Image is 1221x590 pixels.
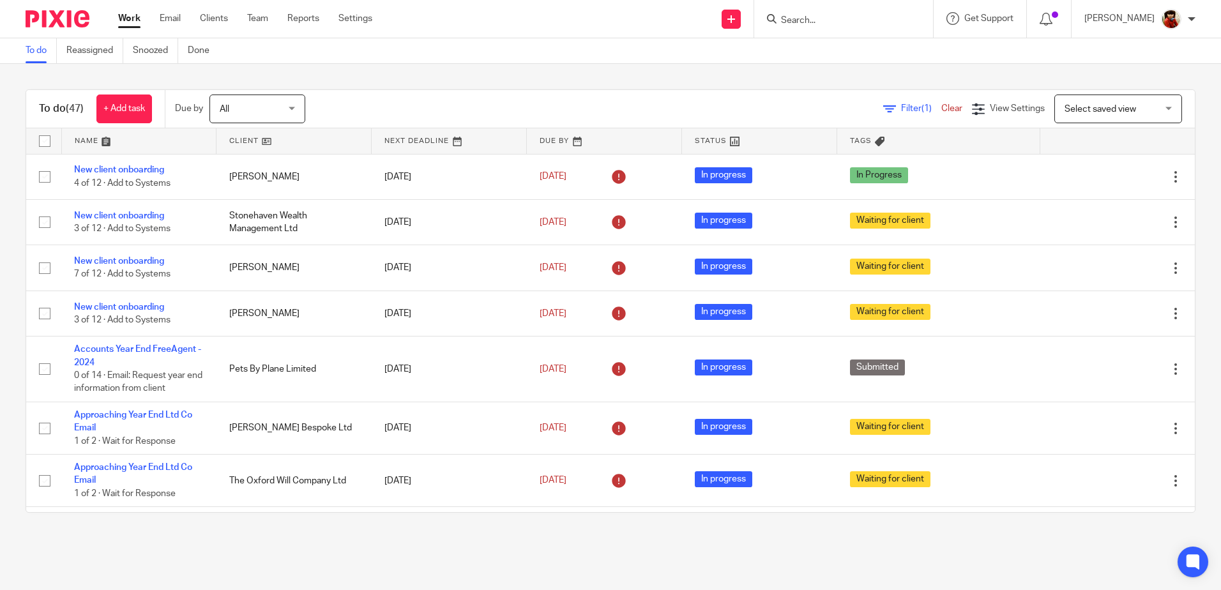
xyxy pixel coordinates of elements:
[695,419,752,435] span: In progress
[216,291,372,336] td: [PERSON_NAME]
[118,12,140,25] a: Work
[74,165,164,174] a: New client onboarding
[216,337,372,402] td: Pets By Plane Limited
[695,213,752,229] span: In progress
[372,154,527,199] td: [DATE]
[74,179,171,188] span: 4 of 12 · Add to Systems
[540,476,566,485] span: [DATE]
[216,402,372,454] td: [PERSON_NAME] Bespoke Ltd
[372,291,527,336] td: [DATE]
[66,103,84,114] span: (47)
[216,507,372,559] td: [PERSON_NAME] Construction Ltd
[247,12,268,25] a: Team
[66,38,123,63] a: Reassigned
[74,303,164,312] a: New client onboarding
[695,167,752,183] span: In progress
[74,257,164,266] a: New client onboarding
[160,12,181,25] a: Email
[372,402,527,454] td: [DATE]
[941,104,962,113] a: Clear
[216,245,372,291] td: [PERSON_NAME]
[96,95,152,123] a: + Add task
[921,104,932,113] span: (1)
[26,10,89,27] img: Pixie
[990,104,1045,113] span: View Settings
[372,245,527,291] td: [DATE]
[74,315,171,324] span: 3 of 12 · Add to Systems
[74,489,176,498] span: 1 of 2 · Wait for Response
[850,259,930,275] span: Waiting for client
[216,199,372,245] td: Stonehaven Wealth Management Ltd
[1161,9,1181,29] img: Phil%20Baby%20pictures%20(3).JPG
[540,172,566,181] span: [DATE]
[540,365,566,374] span: [DATE]
[74,211,164,220] a: New client onboarding
[780,15,895,27] input: Search
[220,105,229,114] span: All
[200,12,228,25] a: Clients
[901,104,941,113] span: Filter
[695,304,752,320] span: In progress
[287,12,319,25] a: Reports
[216,455,372,507] td: The Oxford Will Company Ltd
[850,471,930,487] span: Waiting for client
[216,154,372,199] td: [PERSON_NAME]
[695,259,752,275] span: In progress
[850,359,905,375] span: Submitted
[850,213,930,229] span: Waiting for client
[372,455,527,507] td: [DATE]
[74,345,201,367] a: Accounts Year End FreeAgent - 2024
[74,371,202,393] span: 0 of 14 · Email: Request year end information from client
[338,12,372,25] a: Settings
[74,270,171,279] span: 7 of 12 · Add to Systems
[188,38,219,63] a: Done
[540,309,566,318] span: [DATE]
[133,38,178,63] a: Snoozed
[540,218,566,227] span: [DATE]
[695,471,752,487] span: In progress
[39,102,84,116] h1: To do
[372,337,527,402] td: [DATE]
[850,167,908,183] span: In Progress
[964,14,1013,23] span: Get Support
[74,463,192,485] a: Approaching Year End Ltd Co Email
[175,102,203,115] p: Due by
[74,437,176,446] span: 1 of 2 · Wait for Response
[26,38,57,63] a: To do
[540,263,566,272] span: [DATE]
[695,359,752,375] span: In progress
[372,199,527,245] td: [DATE]
[74,224,171,233] span: 3 of 12 · Add to Systems
[850,137,872,144] span: Tags
[540,423,566,432] span: [DATE]
[850,419,930,435] span: Waiting for client
[74,411,192,432] a: Approaching Year End Ltd Co Email
[1084,12,1155,25] p: [PERSON_NAME]
[1065,105,1136,114] span: Select saved view
[372,507,527,559] td: [DATE]
[850,304,930,320] span: Waiting for client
